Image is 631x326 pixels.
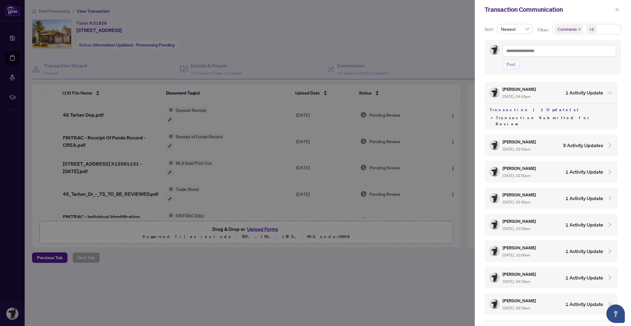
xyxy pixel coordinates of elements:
[490,141,499,150] img: Profile Icon
[565,274,603,281] h4: 1 Activity Update
[607,143,613,148] span: collapsed
[606,304,625,323] button: Open asap
[503,218,537,225] h5: [PERSON_NAME]
[565,248,603,255] h4: 1 Activity Update
[503,279,530,284] span: [DATE], 09:58am
[607,195,613,201] span: collapsed
[558,26,577,32] span: Comments
[503,271,537,278] h5: [PERSON_NAME]
[485,293,617,315] div: Profile Icon[PERSON_NAME] [DATE], 09:58am1 Activity Update
[503,200,531,204] span: [DATE], 02:49pm
[615,7,619,12] span: close
[485,161,617,183] div: Profile Icon[PERSON_NAME] [DATE], 02:50pm1 Activity Update
[563,142,603,149] h4: 3 Activity Updates
[607,248,613,254] span: collapsed
[607,222,613,227] span: collapsed
[503,173,531,178] span: [DATE], 02:50pm
[503,297,537,304] h5: [PERSON_NAME]
[607,169,613,175] span: collapsed
[565,168,603,175] h4: 1 Activity Update
[485,267,617,288] div: Profile Icon[PERSON_NAME] [DATE], 09:58am1 Activity Update
[503,191,537,198] h5: [PERSON_NAME]
[503,226,530,231] span: [DATE], 10:09am
[565,300,603,308] h4: 1 Activity Update
[503,244,537,251] h5: [PERSON_NAME]
[503,165,537,172] h5: [PERSON_NAME]
[490,273,499,282] img: Profile Icon
[555,25,583,34] span: Comments
[538,26,549,33] p: Filter:
[490,88,499,97] img: Profile Icon
[490,300,499,309] img: Profile Icon
[503,86,537,93] h5: [PERSON_NAME]
[490,194,499,203] img: Profile Icon
[503,138,537,145] h5: [PERSON_NAME]
[485,5,613,14] div: Transaction Communication
[607,301,613,307] span: collapsed
[565,89,603,96] h4: 1 Activity Update
[503,147,531,151] span: [DATE], 02:50pm
[589,26,594,32] div: +2
[607,90,613,95] span: expanded
[496,115,590,127] span: Transaction Submitted for Review
[565,221,603,228] h4: 1 Activity Update
[485,135,617,156] div: Profile Icon[PERSON_NAME] [DATE], 02:50pm3 Activity Updates
[490,220,499,229] img: Profile Icon
[503,94,531,99] span: [DATE], 04:45pm
[503,253,530,257] span: [DATE], 10:09am
[565,195,603,202] h4: 1 Activity Update
[485,26,495,33] p: Sort:
[485,187,617,209] div: Profile Icon[PERSON_NAME] [DATE], 02:49pm1 Activity Update
[490,167,499,176] img: Profile Icon
[490,45,499,54] img: Profile Icon
[485,240,617,262] div: Profile Icon[PERSON_NAME] [DATE], 10:09am1 Activity Update
[490,247,499,256] img: Profile Icon
[490,106,613,114] h4: Transaction | 1 Update(s)
[501,24,529,34] span: Newest
[578,28,581,31] span: close
[503,306,530,310] span: [DATE], 09:58am
[607,275,613,280] span: collapsed
[503,59,519,70] button: Post
[485,82,617,103] div: Profile Icon[PERSON_NAME] [DATE], 04:45pm1 Activity Update
[485,214,617,235] div: Profile Icon[PERSON_NAME] [DATE], 10:09am1 Activity Update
